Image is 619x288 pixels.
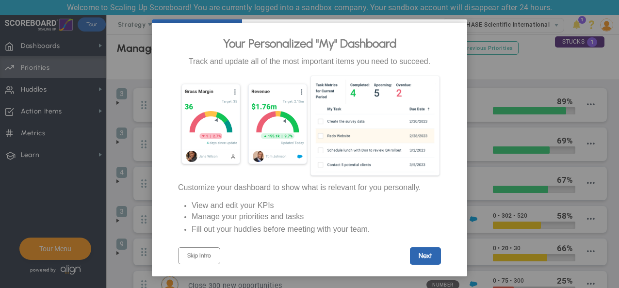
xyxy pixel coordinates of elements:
span: Your Personalized "My" Dashboard [223,36,396,50]
a: Next [410,247,441,265]
span: Manage your priorities and tasks [192,212,304,221]
span: Track and update all of the most important items you need to succeed. [189,57,430,65]
span: Fill out your huddles before meeting with your team. [192,225,370,233]
span: Customize your dashboard to show what is relevant for you personally. [178,183,421,192]
div: current step [152,19,242,23]
a: Close modal [447,23,464,40]
span: View and edit your KPIs [192,201,274,209]
a: Skip Intro [178,247,220,264]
